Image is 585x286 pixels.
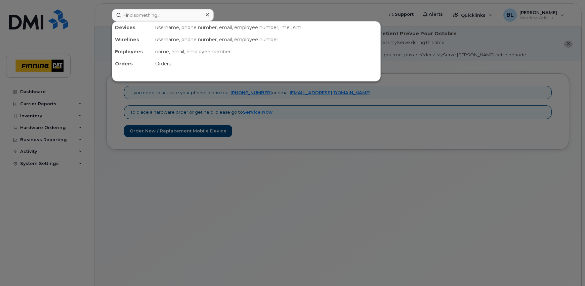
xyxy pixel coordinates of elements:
div: username, phone number, email, employee number [153,34,380,46]
div: Devices [112,21,153,34]
div: username, phone number, email, employee number, imei, sim [153,21,380,34]
div: Orders [153,58,380,70]
div: Orders [112,58,153,70]
div: name, email, employee number [153,46,380,58]
div: Wirelines [112,34,153,46]
div: Employees [112,46,153,58]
